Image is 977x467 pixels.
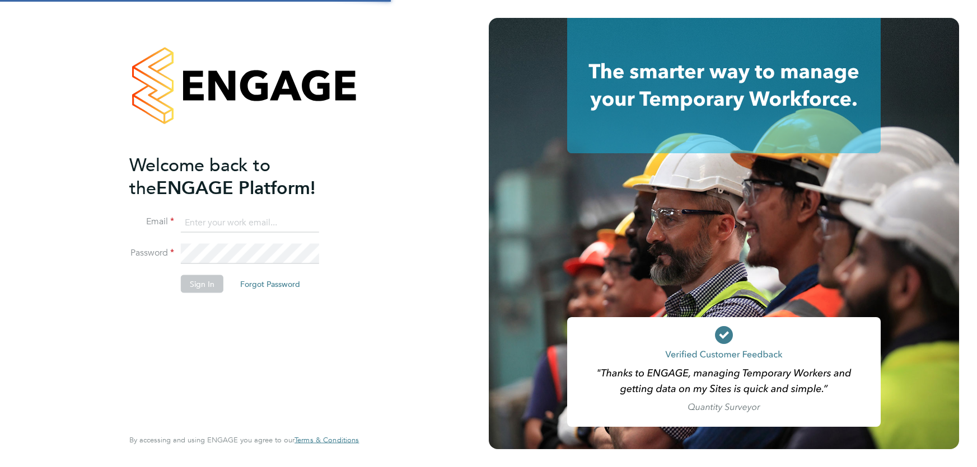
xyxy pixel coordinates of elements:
[129,153,348,199] h2: ENGAGE Platform!
[129,435,359,445] span: By accessing and using ENGAGE you agree to our
[181,213,319,233] input: Enter your work email...
[231,275,309,293] button: Forgot Password
[294,436,359,445] a: Terms & Conditions
[181,275,223,293] button: Sign In
[129,154,270,199] span: Welcome back to the
[129,216,174,228] label: Email
[129,247,174,259] label: Password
